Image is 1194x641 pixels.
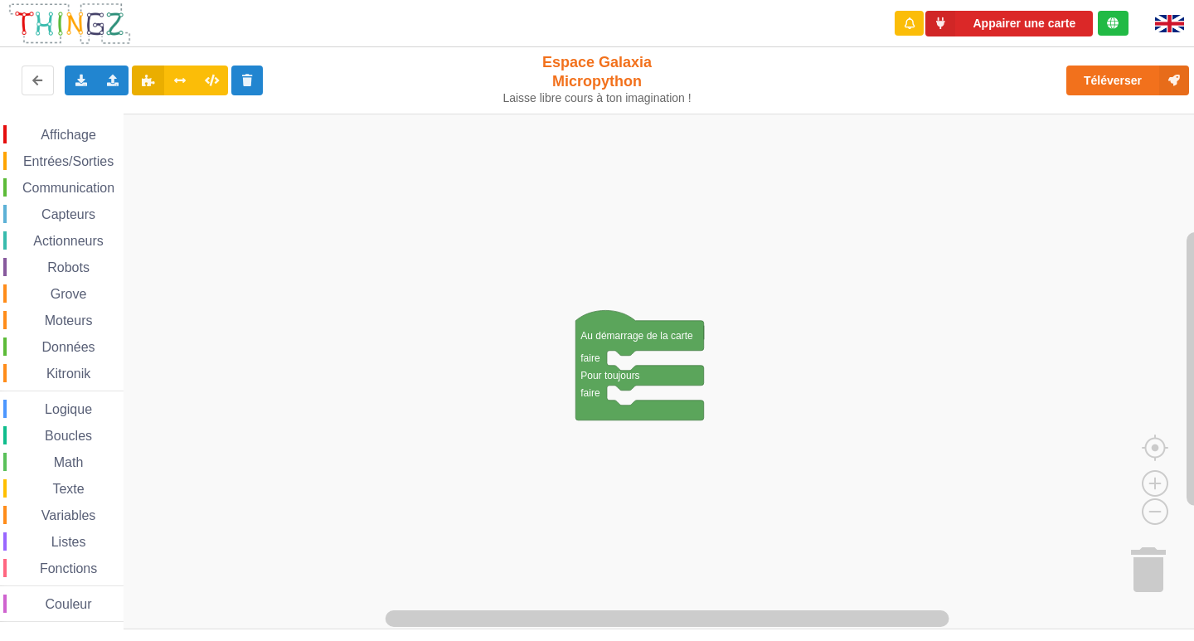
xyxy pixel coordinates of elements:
span: Moteurs [42,313,95,328]
div: Tu es connecté au serveur de création de Thingz [1098,11,1128,36]
span: Fonctions [37,561,99,575]
span: Données [40,340,98,354]
span: Texte [50,482,86,496]
img: thingz_logo.png [7,2,132,46]
div: Laisse libre cours à ton imagination ! [496,91,699,105]
img: gb.png [1155,15,1184,32]
span: Entrées/Sorties [21,154,116,168]
button: Téléverser [1066,66,1189,95]
text: Pour toujours [580,370,639,381]
text: faire [580,352,600,364]
div: Espace Galaxia Micropython [496,53,699,105]
span: Affichage [38,128,98,142]
text: faire [580,387,600,399]
span: Capteurs [39,207,98,221]
span: Communication [20,181,117,195]
span: Kitronik [44,367,93,381]
span: Actionneurs [31,234,106,248]
span: Variables [39,508,99,522]
span: Listes [49,535,89,549]
span: Grove [48,287,90,301]
span: Robots [45,260,92,274]
span: Math [51,455,86,469]
button: Appairer une carte [925,11,1093,36]
span: Couleur [43,597,95,611]
text: Au démarrage de la carte [580,330,693,342]
span: Boucles [42,429,95,443]
span: Logique [42,402,95,416]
